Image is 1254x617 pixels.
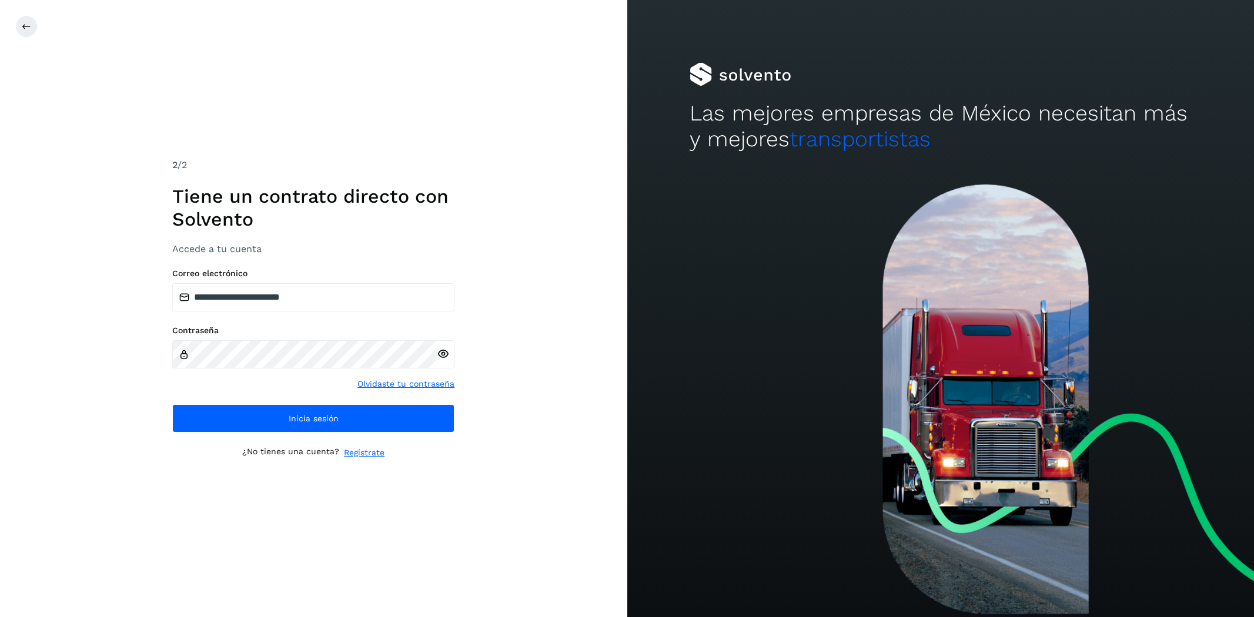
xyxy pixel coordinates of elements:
[289,414,339,422] span: Inicia sesión
[172,185,454,230] h1: Tiene un contrato directo con Solvento
[242,447,339,459] p: ¿No tienes una cuenta?
[344,447,384,459] a: Regístrate
[172,404,454,432] button: Inicia sesión
[172,243,454,254] h3: Accede a tu cuenta
[357,378,454,390] a: Olvidaste tu contraseña
[690,100,1191,153] h2: Las mejores empresas de México necesitan más y mejores
[172,326,454,336] label: Contraseña
[790,126,931,152] span: transportistas
[172,158,454,172] div: /2
[172,159,178,170] span: 2
[172,269,454,279] label: Correo electrónico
